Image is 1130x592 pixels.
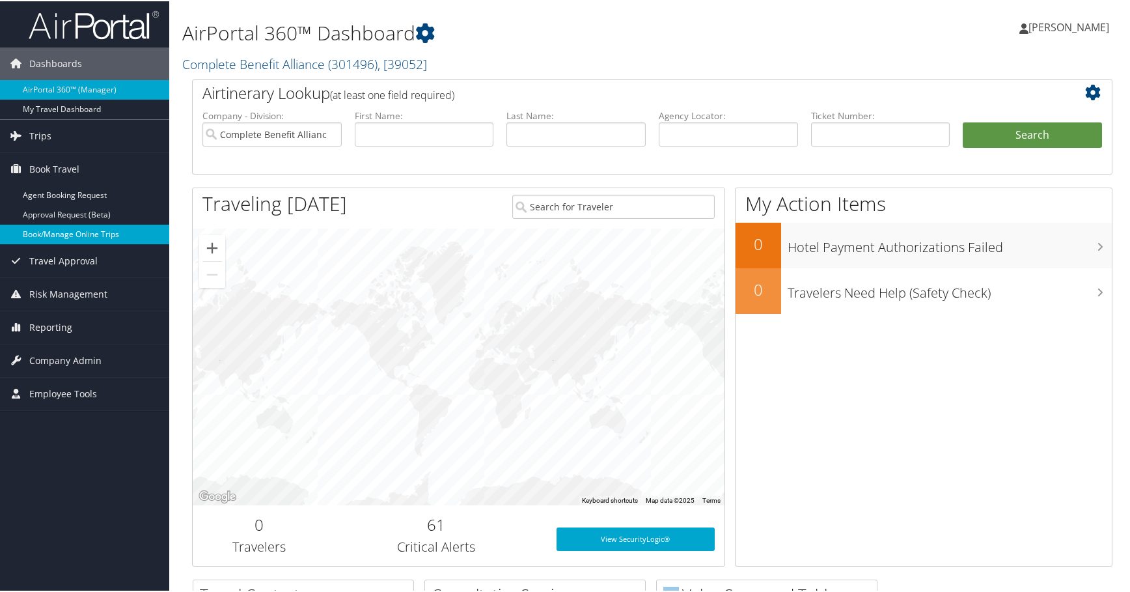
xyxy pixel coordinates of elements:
a: [PERSON_NAME] [1019,7,1122,46]
a: 0Travelers Need Help (Safety Check) [736,267,1112,313]
span: Trips [29,119,51,151]
span: Reporting [29,310,72,343]
a: 0Hotel Payment Authorizations Failed [736,221,1112,267]
a: View SecurityLogic® [557,526,714,550]
button: Keyboard shortcuts [582,495,638,504]
span: (at least one field required) [330,87,454,101]
span: ( 301496 ) [328,54,378,72]
span: Travel Approval [29,244,98,276]
h2: 61 [335,513,537,535]
img: Google [196,487,239,504]
span: Book Travel [29,152,79,184]
button: Zoom out [199,261,225,287]
span: Company Admin [29,343,102,376]
h2: 0 [736,277,781,300]
h1: My Action Items [736,189,1112,216]
h2: Airtinerary Lookup [202,81,1025,103]
span: [PERSON_NAME] [1028,19,1109,33]
h2: 0 [202,513,316,535]
img: airportal-logo.png [29,8,159,39]
h3: Hotel Payment Authorizations Failed [788,231,1112,255]
input: Search for Traveler [512,193,714,218]
h2: 0 [736,232,781,254]
span: Risk Management [29,277,107,309]
span: Dashboards [29,46,82,79]
button: Search [963,121,1102,147]
button: Zoom in [199,234,225,260]
label: First Name: [355,108,494,121]
h3: Travelers [202,537,316,555]
a: Open this area in Google Maps (opens a new window) [196,487,239,504]
label: Agency Locator: [659,108,798,121]
span: , [ 39052 ] [378,54,427,72]
span: Map data ©2025 [646,496,695,503]
label: Company - Division: [202,108,342,121]
label: Last Name: [506,108,646,121]
label: Ticket Number: [811,108,950,121]
a: Complete Benefit Alliance [182,54,427,72]
h3: Travelers Need Help (Safety Check) [788,276,1112,301]
h1: AirPortal 360™ Dashboard [182,18,809,46]
h3: Critical Alerts [335,537,537,555]
h1: Traveling [DATE] [202,189,347,216]
a: Terms (opens in new tab) [702,496,721,503]
span: Employee Tools [29,376,97,409]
